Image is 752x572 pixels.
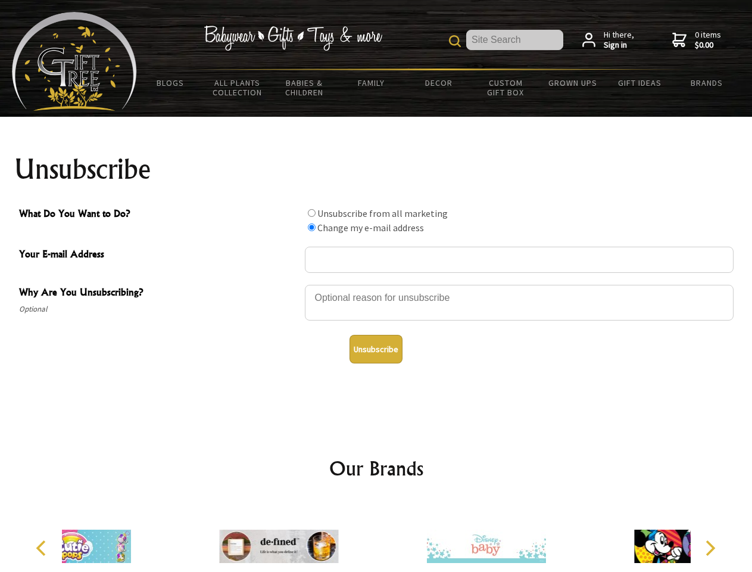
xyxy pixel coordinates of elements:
strong: $0.00 [695,40,721,51]
span: Your E-mail Address [19,247,299,264]
a: Custom Gift Box [472,70,539,105]
input: What Do You Want to Do? [308,209,316,217]
button: Unsubscribe [350,335,402,363]
a: Gift Ideas [606,70,673,95]
h1: Unsubscribe [14,155,738,184]
a: Decor [405,70,472,95]
a: Babies & Children [271,70,338,105]
input: Site Search [466,30,563,50]
img: Babywear - Gifts - Toys & more [204,26,382,51]
a: BLOGS [137,70,204,95]
a: All Plants Collection [204,70,272,105]
span: What Do You Want to Do? [19,206,299,223]
span: Optional [19,302,299,316]
h2: Our Brands [24,454,729,483]
input: Your E-mail Address [305,247,734,273]
span: Why Are You Unsubscribing? [19,285,299,302]
img: product search [449,35,461,47]
textarea: Why Are You Unsubscribing? [305,285,734,321]
label: Unsubscribe from all marketing [317,207,448,219]
strong: Sign in [604,40,634,51]
button: Next [697,535,723,561]
a: Hi there,Sign in [582,30,634,51]
input: What Do You Want to Do? [308,223,316,231]
span: 0 items [695,29,721,51]
a: Brands [673,70,741,95]
a: 0 items$0.00 [672,30,721,51]
span: Hi there, [604,30,634,51]
a: Grown Ups [539,70,606,95]
a: Family [338,70,405,95]
img: Babyware - Gifts - Toys and more... [12,12,137,111]
label: Change my e-mail address [317,222,424,234]
button: Previous [30,535,56,561]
